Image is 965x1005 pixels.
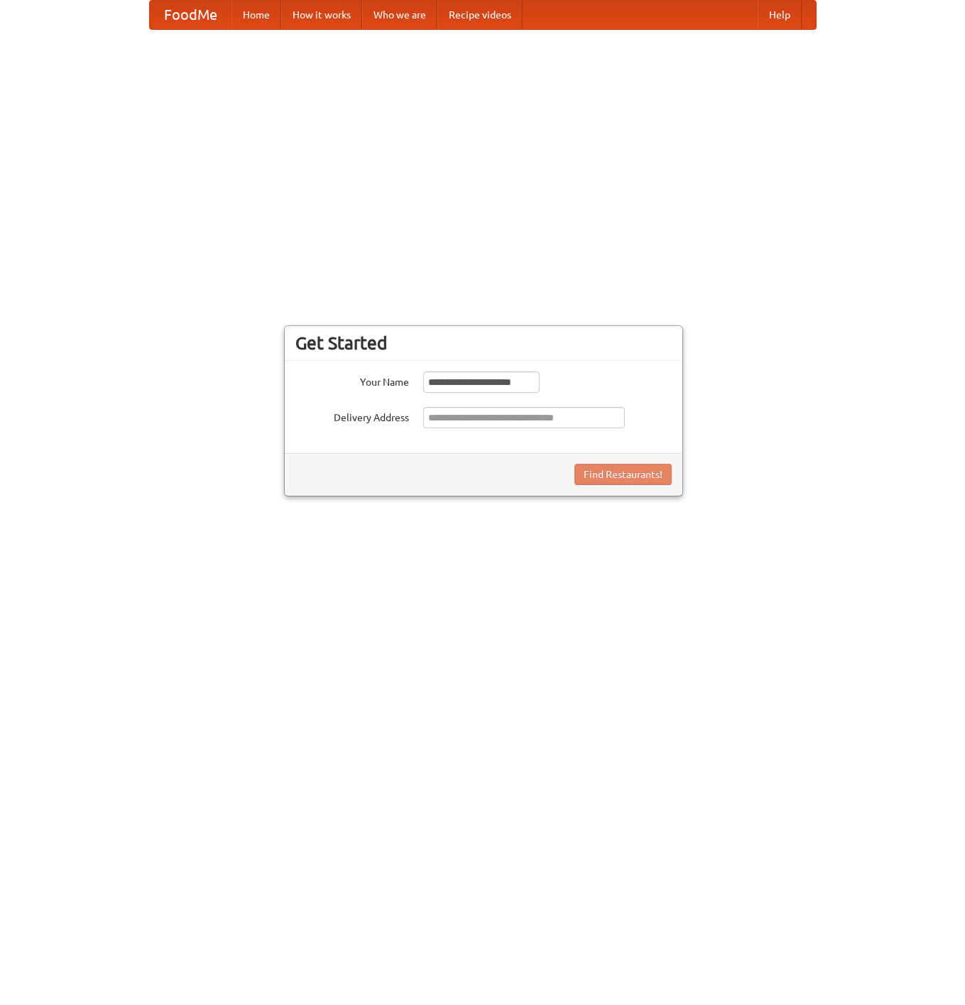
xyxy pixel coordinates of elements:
label: Your Name [295,371,409,389]
h3: Get Started [295,332,672,354]
a: Help [758,1,802,29]
button: Find Restaurants! [574,464,672,485]
a: How it works [281,1,362,29]
label: Delivery Address [295,407,409,425]
a: Who we are [362,1,437,29]
a: FoodMe [150,1,231,29]
a: Recipe videos [437,1,523,29]
a: Home [231,1,281,29]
